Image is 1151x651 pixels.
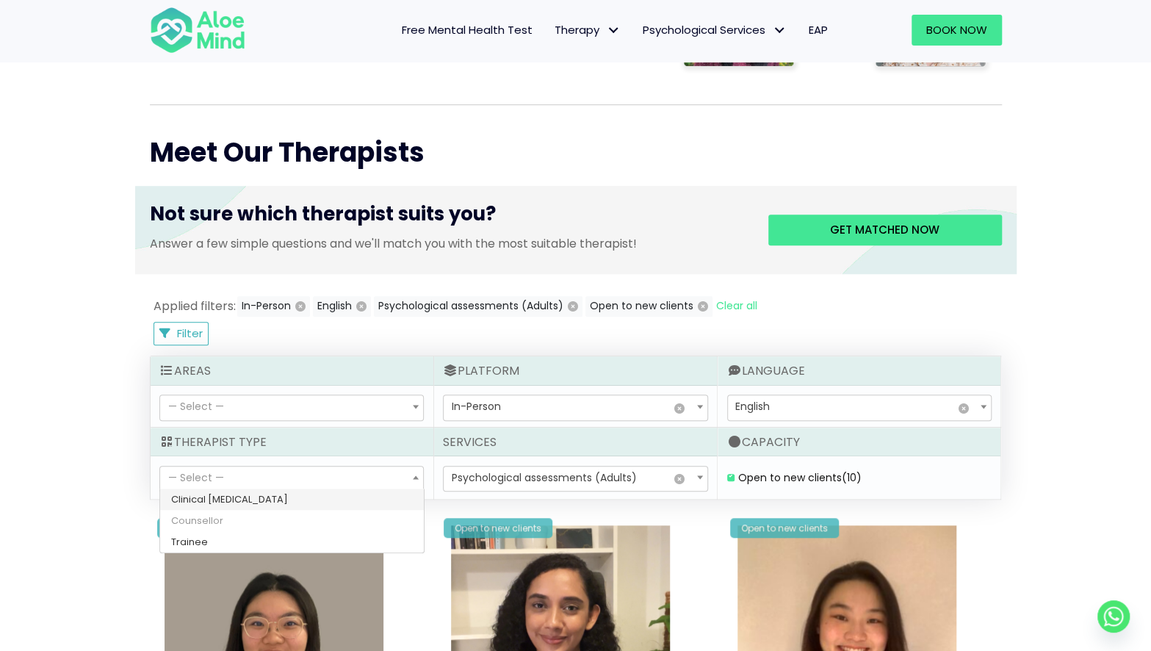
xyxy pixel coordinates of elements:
[728,395,991,420] span: English
[177,325,203,341] span: Filter
[730,518,839,538] div: Open to new clients
[313,296,371,317] button: English
[798,15,839,46] a: EAP
[830,222,939,237] span: Get matched now
[168,399,224,414] span: — Select —
[718,428,1000,456] div: Capacity
[157,518,266,538] div: Open to new clients
[150,201,746,234] h3: Not sure which therapist suits you?
[452,399,501,414] span: In-Person
[444,467,707,492] span: Psychological assessments (Adults)
[768,215,1002,245] a: Get matched now
[444,518,552,538] div: Open to new clients
[926,22,987,37] span: Book Now
[150,6,245,54] img: Aloe mind Logo
[809,22,828,37] span: EAP
[544,15,632,46] a: TherapyTherapy: submenu
[150,235,746,252] p: Answer a few simple questions and we'll match you with the most suitable therapist!
[769,20,790,41] span: Psychological Services: submenu
[738,470,862,485] label: Open to new clients
[434,356,717,385] div: Platform
[735,399,770,414] span: English
[718,356,1000,385] div: Language
[443,395,707,421] span: In-Person
[1097,600,1130,633] a: Whatsapp
[434,428,717,456] div: Services
[727,395,992,421] span: English
[402,22,533,37] span: Free Mental Health Test
[585,296,712,317] button: Open to new clients
[912,15,1002,46] a: Book Now
[160,531,424,553] li: Trainee
[160,510,424,531] li: Counsellor
[603,20,624,41] span: Therapy: submenu
[452,470,637,485] span: Psychological assessments (Adults)
[168,470,224,485] span: — Select —
[150,134,425,171] span: Meet Our Therapists
[715,296,758,317] button: Clear all
[160,489,424,510] li: Clinical [MEDICAL_DATA]
[643,22,787,37] span: Psychological Services
[151,356,433,385] div: Areas
[555,22,621,37] span: Therapy
[374,296,582,317] button: Psychological assessments (Adults)
[632,15,798,46] a: Psychological ServicesPsychological Services: submenu
[842,470,862,485] span: (10)
[264,15,839,46] nav: Menu
[154,322,209,345] button: Filter Listings
[443,466,707,492] span: Psychological assessments (Adults)
[391,15,544,46] a: Free Mental Health Test
[151,428,433,456] div: Therapist Type
[154,298,236,314] span: Applied filters:
[237,296,310,317] button: In-Person
[444,395,707,420] span: In-Person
